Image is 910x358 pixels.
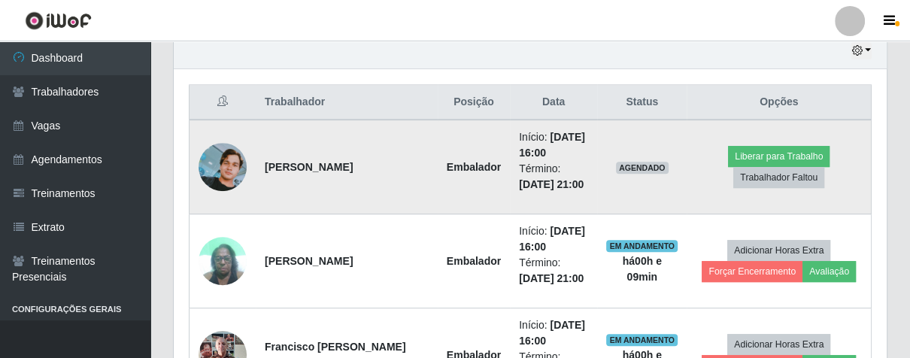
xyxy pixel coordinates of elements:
[447,255,501,267] strong: Embalador
[199,229,247,293] img: 1704231584676.jpeg
[733,167,824,188] button: Trabalhador Faltou
[687,85,871,120] th: Opções
[606,334,678,346] span: EM ANDAMENTO
[447,161,501,173] strong: Embalador
[519,225,585,253] time: [DATE] 16:00
[519,129,588,161] li: Início:
[616,162,669,174] span: AGENDADO
[519,178,584,190] time: [DATE] 21:00
[519,223,588,255] li: Início:
[256,85,438,120] th: Trabalhador
[265,161,353,173] strong: [PERSON_NAME]
[727,240,830,261] button: Adicionar Horas Extra
[510,85,597,120] th: Data
[702,261,802,282] button: Forçar Encerramento
[519,255,588,287] li: Término:
[606,240,678,252] span: EM ANDAMENTO
[25,11,92,30] img: CoreUI Logo
[597,85,687,120] th: Status
[519,131,585,159] time: [DATE] 16:00
[519,161,588,193] li: Término:
[623,255,662,283] strong: há 00 h e 09 min
[519,319,585,347] time: [DATE] 16:00
[199,143,247,191] img: 1713284102514.jpeg
[438,85,510,120] th: Posição
[519,317,588,349] li: Início:
[728,146,830,167] button: Liberar para Trabalho
[802,261,856,282] button: Avaliação
[519,272,584,284] time: [DATE] 21:00
[265,255,353,267] strong: [PERSON_NAME]
[727,334,830,355] button: Adicionar Horas Extra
